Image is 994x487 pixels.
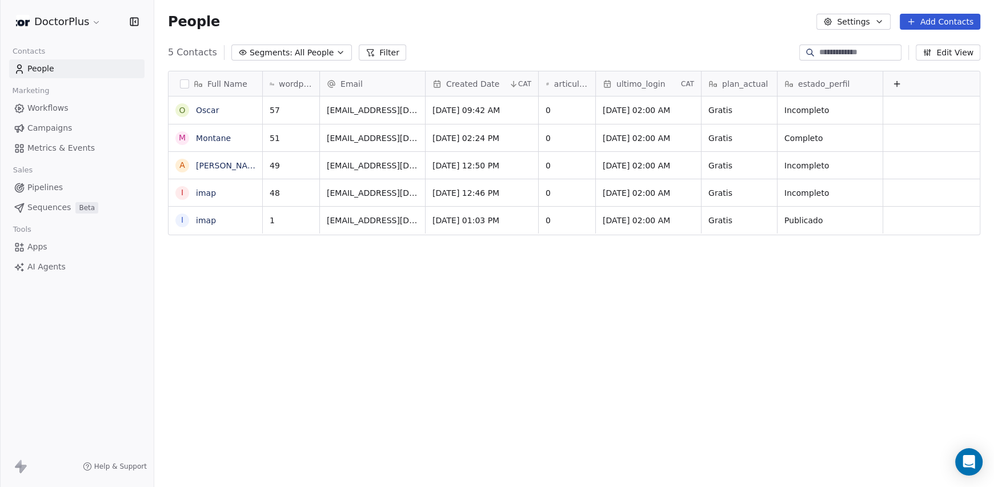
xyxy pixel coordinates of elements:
span: Publicado [784,215,876,226]
div: ultimo_loginCAT [596,71,701,96]
span: ultimo_login [616,78,665,90]
div: grid [263,96,981,473]
span: People [168,13,220,30]
span: Gratis [708,187,770,199]
a: Help & Support [83,462,147,471]
a: Apps [9,238,145,256]
span: Gratis [708,215,770,226]
span: Metrics & Events [27,142,95,154]
a: People [9,59,145,78]
span: [EMAIL_ADDRESS][DOMAIN_NAME] [327,215,418,226]
span: All People [295,47,334,59]
div: Open Intercom Messenger [955,448,983,476]
span: Contacts [7,43,50,60]
span: Marketing [7,82,54,99]
div: M [179,132,186,144]
div: Full Name [169,71,262,96]
div: A [179,159,185,171]
span: Workflows [27,102,69,114]
span: Created Date [446,78,499,90]
span: [DATE] 12:50 PM [432,160,531,171]
div: Email [320,71,425,96]
button: Add Contacts [900,14,980,30]
span: 49 [270,160,312,171]
span: [EMAIL_ADDRESS][DOMAIN_NAME] [327,187,418,199]
span: 48 [270,187,312,199]
span: Full Name [207,78,247,90]
span: [DATE] 09:42 AM [432,104,531,116]
span: Incompleto [784,104,876,116]
a: Metrics & Events [9,139,145,158]
span: articulos_publicados [554,78,588,90]
div: Created DateCAT [426,71,538,96]
span: Campaigns [27,122,72,134]
a: Workflows [9,99,145,118]
span: 0 [546,160,588,171]
button: Filter [359,45,406,61]
span: Segments: [250,47,292,59]
span: [DATE] 02:00 AM [603,187,694,199]
span: Sequences [27,202,71,214]
span: Beta [75,202,98,214]
div: wordpressUserId [263,71,319,96]
span: 0 [546,215,588,226]
span: [DATE] 02:00 AM [603,215,694,226]
div: estado_perfil [777,71,883,96]
span: 1 [270,215,312,226]
div: articulos_publicados [539,71,595,96]
span: [EMAIL_ADDRESS][DOMAIN_NAME] [327,132,418,144]
a: SequencesBeta [9,198,145,217]
span: Incompleto [784,187,876,199]
a: [PERSON_NAME] [196,161,262,170]
span: [DATE] 12:46 PM [432,187,531,199]
span: Pipelines [27,182,63,194]
span: wordpressUserId [279,78,312,90]
span: 0 [546,187,588,199]
a: imap [196,188,216,198]
span: [EMAIL_ADDRESS][DOMAIN_NAME] [327,104,418,116]
span: [DATE] 02:00 AM [603,104,694,116]
span: AI Agents [27,261,66,273]
span: Apps [27,241,47,253]
span: Sales [8,162,38,179]
span: [DATE] 01:03 PM [432,215,531,226]
button: Edit View [916,45,980,61]
span: 0 [546,132,588,144]
span: 5 Contacts [168,46,217,59]
span: People [27,63,54,75]
div: plan_actual [702,71,777,96]
span: Email [340,78,363,90]
button: Settings [816,14,890,30]
span: 57 [270,104,312,116]
div: grid [169,96,263,473]
span: plan_actual [722,78,768,90]
span: estado_perfil [798,78,849,90]
span: [DATE] 02:24 PM [432,132,531,144]
a: Montane [196,134,231,143]
span: Tools [8,221,36,238]
span: Gratis [708,160,770,171]
a: Oscar [196,106,219,115]
div: i [181,214,183,226]
span: [DATE] 02:00 AM [603,160,694,171]
button: DoctorPlus [14,12,103,31]
a: imap [196,216,216,225]
a: Pipelines [9,178,145,197]
span: CAT [518,79,531,88]
img: logo-Doctor-Plus.jpg [16,15,30,29]
span: [DATE] 02:00 AM [603,132,694,144]
span: 0 [546,104,588,116]
span: Incompleto [784,160,876,171]
div: O [179,104,185,116]
div: i [181,187,183,199]
span: Gratis [708,104,770,116]
span: Gratis [708,132,770,144]
span: CAT [681,79,694,88]
span: Completo [784,132,876,144]
a: Campaigns [9,119,145,138]
span: DoctorPlus [34,14,89,29]
a: AI Agents [9,257,145,276]
span: Help & Support [94,462,147,471]
span: [EMAIL_ADDRESS][DOMAIN_NAME] [327,160,418,171]
span: 51 [270,132,312,144]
